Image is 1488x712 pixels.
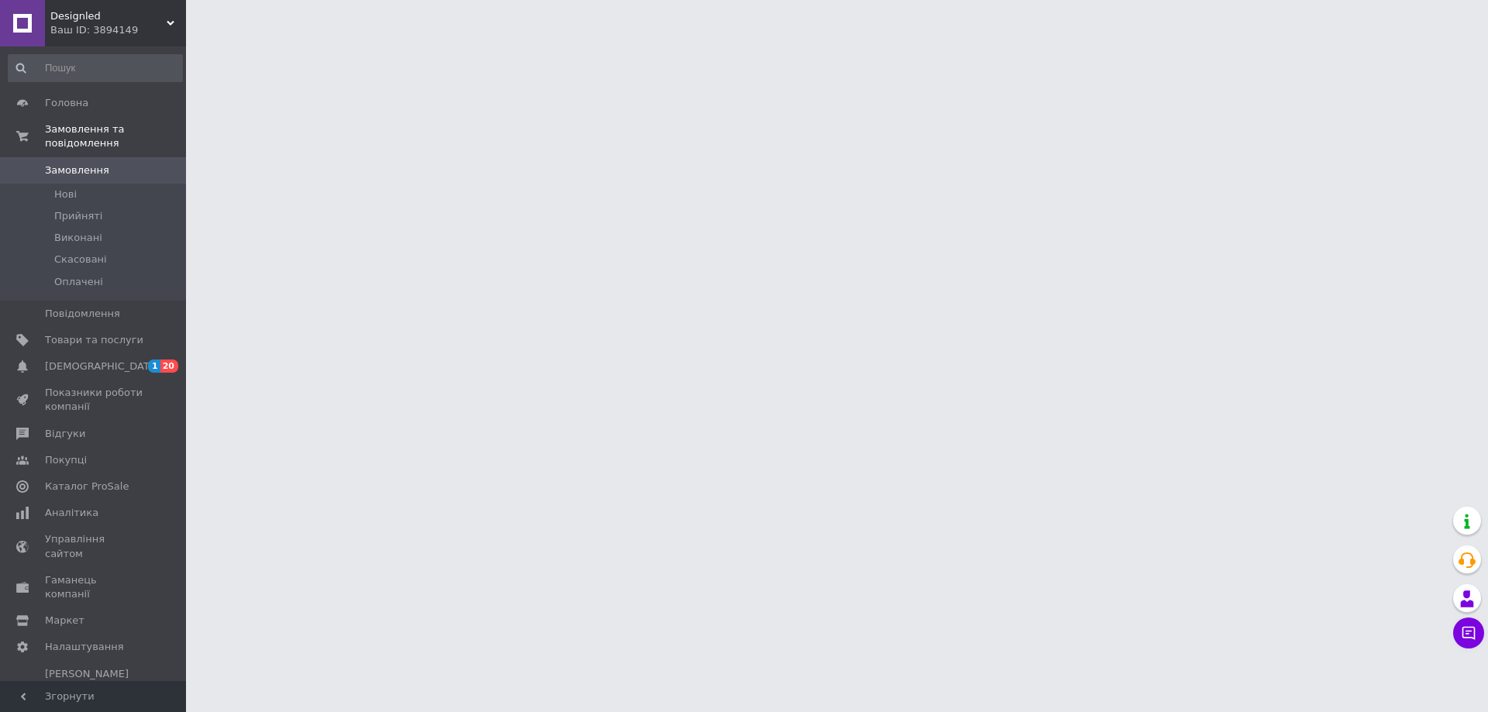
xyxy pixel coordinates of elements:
span: Гаманець компанії [45,573,143,601]
span: [PERSON_NAME] та рахунки [45,667,143,710]
div: Ваш ID: 3894149 [50,23,186,37]
span: Покупці [45,453,87,467]
span: Маркет [45,614,84,628]
span: Замовлення [45,163,109,177]
span: Нові [54,187,77,201]
span: Прийняті [54,209,102,223]
span: Повідомлення [45,307,120,321]
span: Налаштування [45,640,124,654]
span: Аналітика [45,506,98,520]
span: Оплачені [54,275,103,289]
span: Designled [50,9,167,23]
span: Товари та послуги [45,333,143,347]
span: 20 [160,359,178,373]
span: Головна [45,96,88,110]
span: Управління сайтом [45,532,143,560]
input: Пошук [8,54,183,82]
span: Каталог ProSale [45,480,129,494]
span: Виконані [54,231,102,245]
span: [DEMOGRAPHIC_DATA] [45,359,160,373]
span: Скасовані [54,253,107,267]
span: 1 [148,359,160,373]
button: Чат з покупцем [1453,617,1484,648]
span: Відгуки [45,427,85,441]
span: Показники роботи компанії [45,386,143,414]
span: Замовлення та повідомлення [45,122,186,150]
